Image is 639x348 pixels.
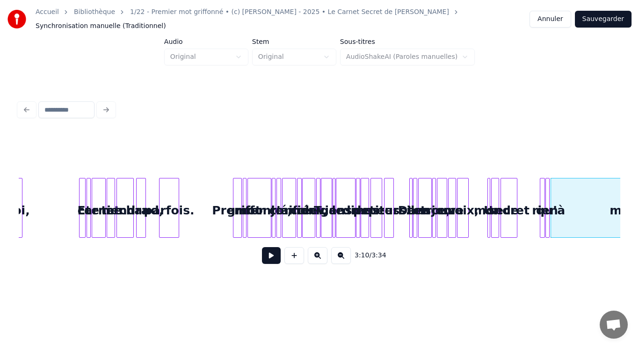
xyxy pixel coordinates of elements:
[340,38,475,45] label: Sous-titres
[164,38,248,45] label: Audio
[7,10,26,28] img: youka
[36,7,530,31] nav: breadcrumb
[355,251,369,260] span: 3:10
[36,21,166,31] span: Synchronisation manuelle (Traditionnel)
[355,251,377,260] div: /
[371,251,386,260] span: 3:34
[530,11,571,28] button: Annuler
[252,38,336,45] label: Stem
[36,7,59,17] a: Accueil
[575,11,632,28] button: Sauvegarder
[600,311,628,339] a: Ouvrir le chat
[130,7,449,17] a: 1/22 - Premier mot griffonné • (c) [PERSON_NAME] - 2025 • Le Carnet Secret de [PERSON_NAME]
[74,7,115,17] a: Bibliothèque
